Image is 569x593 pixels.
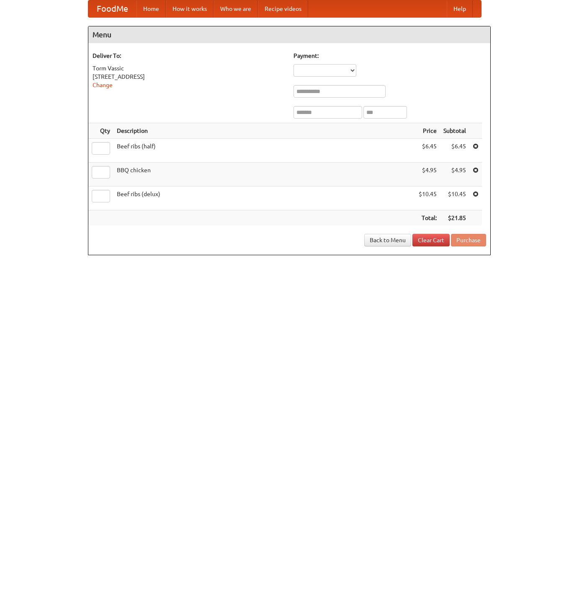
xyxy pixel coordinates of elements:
[415,163,440,186] td: $4.95
[113,163,415,186] td: BBQ chicken
[93,64,285,73] div: Torm Vassic
[440,139,469,163] td: $6.45
[364,234,411,246] a: Back to Menu
[415,123,440,139] th: Price
[214,0,258,17] a: Who we are
[113,186,415,210] td: Beef ribs (delux)
[415,210,440,226] th: Total:
[136,0,166,17] a: Home
[166,0,214,17] a: How it works
[88,123,113,139] th: Qty
[113,123,415,139] th: Description
[88,0,136,17] a: FoodMe
[93,82,113,88] a: Change
[440,210,469,226] th: $21.85
[440,186,469,210] td: $10.45
[440,163,469,186] td: $4.95
[447,0,473,17] a: Help
[412,234,450,246] a: Clear Cart
[415,186,440,210] td: $10.45
[294,52,486,60] h5: Payment:
[440,123,469,139] th: Subtotal
[415,139,440,163] td: $6.45
[93,73,285,81] div: [STREET_ADDRESS]
[451,234,486,246] button: Purchase
[113,139,415,163] td: Beef ribs (half)
[258,0,308,17] a: Recipe videos
[93,52,285,60] h5: Deliver To:
[88,26,490,43] h4: Menu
